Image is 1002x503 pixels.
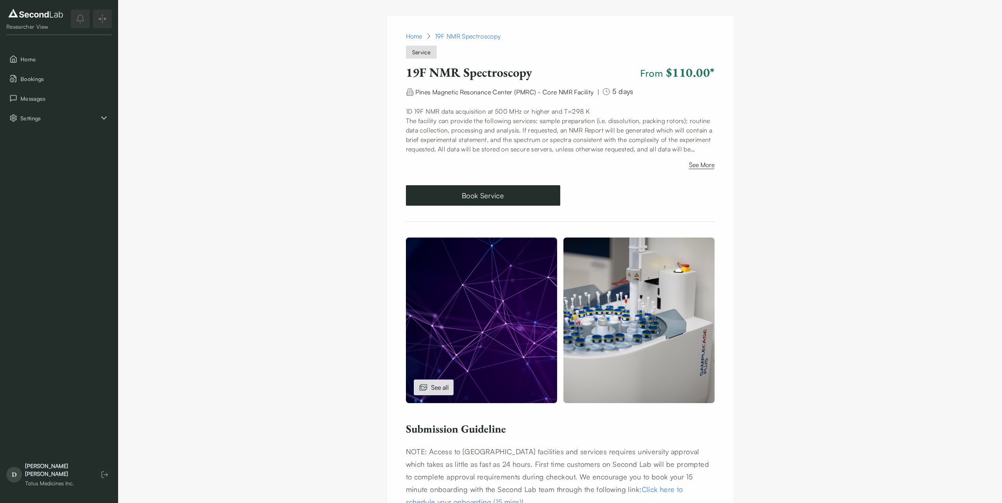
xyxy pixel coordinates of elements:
[71,9,90,28] button: notifications
[612,87,633,96] span: 5 days
[666,64,715,81] span: $110.00 *
[406,64,637,80] h1: 19F NMR Spectroscopy
[20,75,109,83] span: Bookings
[406,31,422,41] a: Home
[563,238,715,403] img: 19F NMR Spectroscopy 1
[98,468,112,482] button: Log out
[25,462,90,478] div: [PERSON_NAME] [PERSON_NAME]
[6,7,65,20] img: logo
[406,107,715,116] p: 1D 19F NMR data acquisition at 500 MHz or higher and T=298 K
[419,383,428,392] img: images
[6,70,112,87] button: Bookings
[406,238,557,403] img: 19F NMR Spectroscopy 1
[435,31,501,41] div: 19F NMR Spectroscopy
[6,90,112,107] button: Messages
[6,51,112,67] button: Home
[20,114,99,122] span: Settings
[640,64,714,80] span: From
[406,116,715,154] p: The facility can provide the following services: sample preparation (i.e. dissolution, packing ro...
[6,467,22,483] span: D
[689,160,715,173] button: See More
[6,110,112,126] div: Settings sub items
[406,422,715,436] h6: Submission Guideline
[93,9,112,28] button: Expand/Collapse sidebar
[20,55,109,63] span: Home
[6,110,112,126] button: Settings
[6,23,65,31] div: Researcher View
[414,380,454,395] div: See all
[406,185,560,206] button: Book Service
[415,87,594,95] a: Pines Magnetic Resonance Center (PMRC) - Core NMR Facility
[406,46,437,59] span: Service
[25,479,90,487] div: Totus Medicines Inc.
[20,94,109,103] span: Messages
[415,88,594,96] span: Pines Magnetic Resonance Center (PMRC) - Core NMR Facility
[597,87,599,97] div: |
